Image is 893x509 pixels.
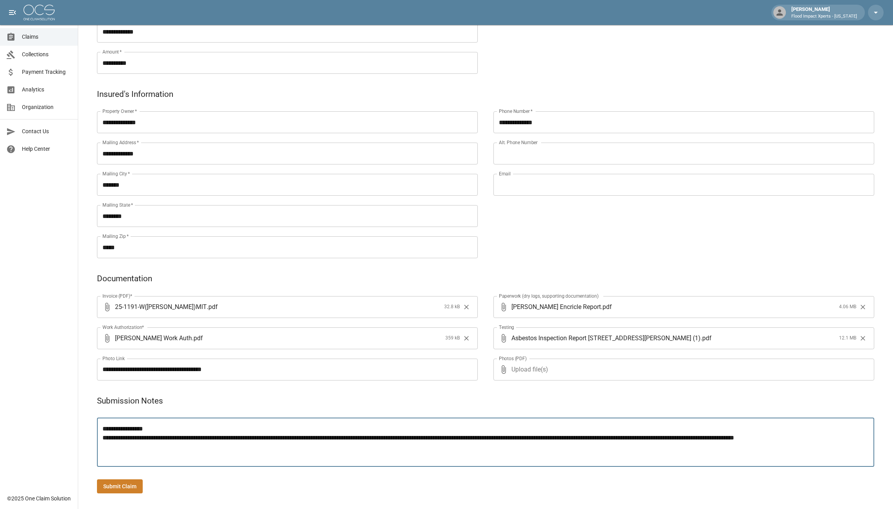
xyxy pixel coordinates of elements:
[601,302,612,311] span: . pdf
[461,332,472,344] button: Clear
[839,334,856,342] span: 12.1 MB
[115,334,192,343] span: [PERSON_NAME] Work Auth
[102,170,130,177] label: Mailing City
[511,359,853,380] span: Upload file(s)
[857,332,869,344] button: Clear
[115,302,207,311] span: 25-1191-W([PERSON_NAME])MIT
[22,33,72,41] span: Claims
[22,50,72,59] span: Collections
[788,5,860,20] div: [PERSON_NAME]
[102,293,133,299] label: Invoice (PDF)*
[102,108,137,114] label: Property Owner
[22,145,72,153] span: Help Center
[444,303,460,311] span: 32.8 kB
[97,479,143,494] button: Submit Claim
[22,86,72,94] span: Analytics
[511,302,601,311] span: [PERSON_NAME] Encricle Report
[7,495,71,502] div: © 2025 One Claim Solution
[102,202,133,208] label: Mailing State
[791,13,857,20] p: Flood Impact Xperts - [US_STATE]
[22,127,72,136] span: Contact Us
[192,334,203,343] span: . pdf
[5,5,20,20] button: open drawer
[102,139,139,146] label: Mailing Address
[102,324,144,330] label: Work Authorization*
[102,48,122,55] label: Amount
[22,103,72,111] span: Organization
[102,233,129,239] label: Mailing Zip
[22,68,72,76] span: Payment Tracking
[499,355,527,362] label: Photos (PDF)
[839,303,856,311] span: 4.06 MB
[511,334,701,343] span: Asbestos Inspection Report [STREET_ADDRESS][PERSON_NAME] (1)
[499,293,599,299] label: Paperwork (dry logs, supporting documentation)
[102,355,125,362] label: Photo Link
[445,334,460,342] span: 359 kB
[499,170,511,177] label: Email
[461,301,472,313] button: Clear
[701,334,712,343] span: . pdf
[499,108,533,114] label: Phone Number
[857,301,869,313] button: Clear
[499,324,514,330] label: Testing
[207,302,218,311] span: . pdf
[23,5,55,20] img: ocs-logo-white-transparent.png
[499,139,538,146] label: Alt. Phone Number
